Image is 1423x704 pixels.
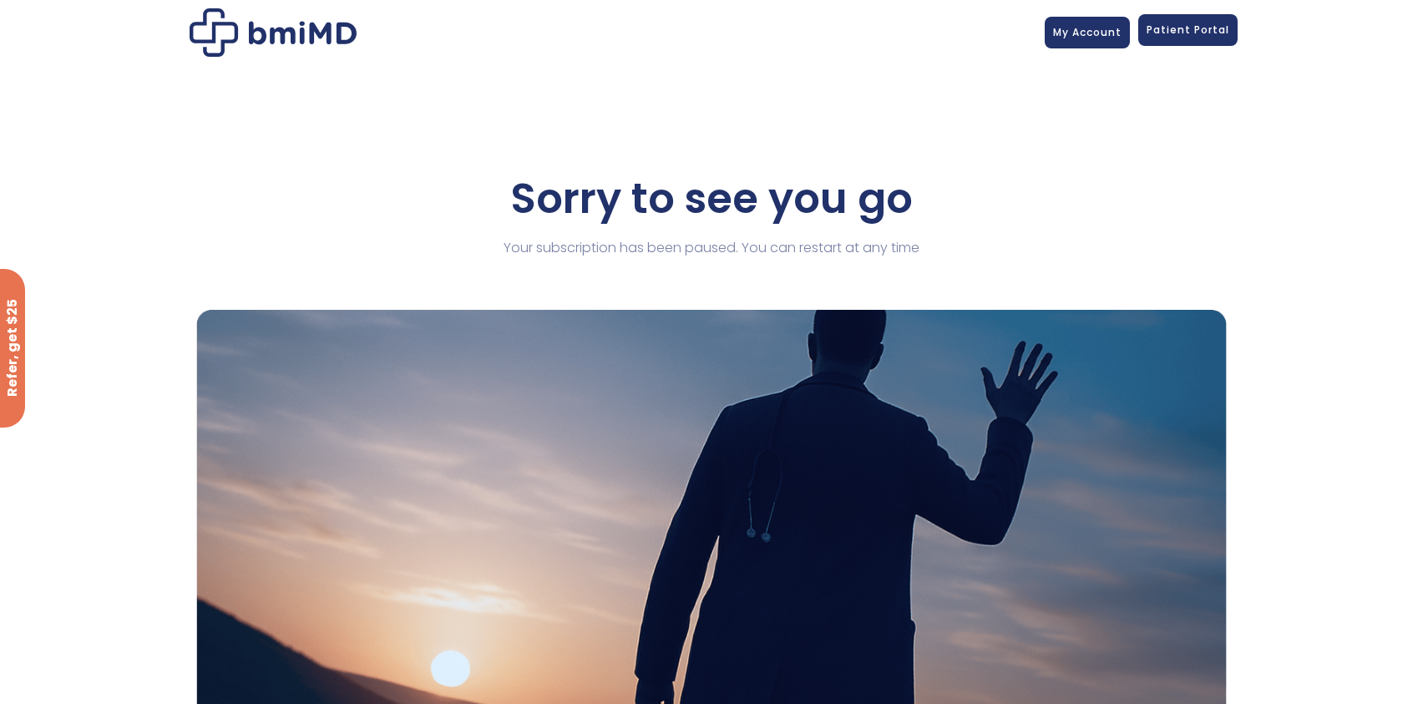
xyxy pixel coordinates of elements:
[1053,25,1122,39] span: My Account
[196,174,1228,224] h1: Sorry to see you go
[1138,14,1238,46] a: Patient Portal
[190,8,357,57] img: Paused Subscription
[196,236,1228,260] p: Your subscription has been paused. You can restart at any time
[1045,17,1130,48] a: My Account
[1147,23,1229,37] span: Patient Portal
[13,641,194,691] iframe: Sign Up via Text for Offers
